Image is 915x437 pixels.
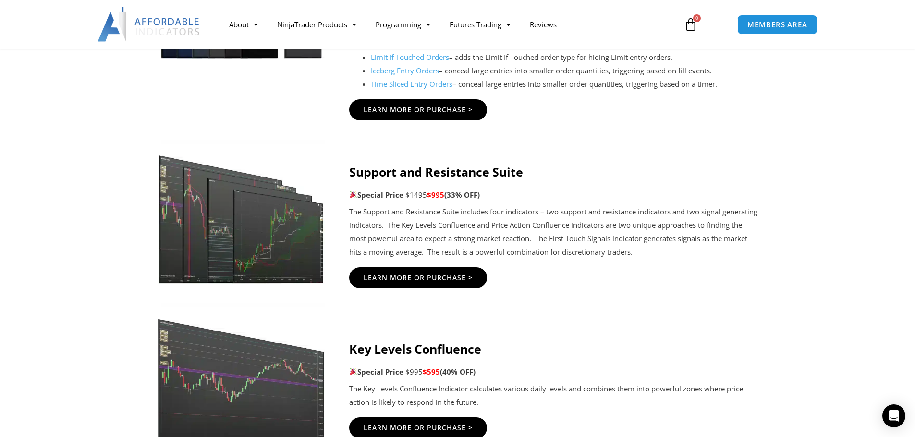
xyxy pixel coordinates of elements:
[220,13,673,35] nav: Menu
[220,13,268,35] a: About
[98,7,201,42] img: LogoAI | Affordable Indicators – NinjaTrader
[371,78,758,91] li: – conceal large entries into smaller order quantities, triggering based on a timer.
[158,140,325,283] img: Support-and-Resistance-Suite-1jpg | Affordable Indicators – NinjaTrader
[350,191,357,198] img: 🎉
[371,66,439,75] a: Iceberg Entry Orders
[371,51,758,64] li: – adds the Limit If Touched order type for hiding Limit entry orders.
[371,79,452,89] a: Time Sliced Entry Orders
[349,341,481,357] strong: Key Levels Confluence
[882,404,905,427] div: Open Intercom Messenger
[364,274,473,281] span: Learn More Or Purchase >
[747,21,807,28] span: MEMBERS AREA
[423,367,440,377] span: $595
[520,13,566,35] a: Reviews
[268,13,366,35] a: NinjaTrader Products
[349,164,523,180] strong: Support and Resistance Suite
[349,205,758,259] p: The Support and Resistance Suite includes four indicators – two support and resistance indicators...
[371,52,449,62] a: Limit If Touched Orders
[440,13,520,35] a: Futures Trading
[444,190,480,200] b: (33% OFF)
[364,106,473,113] span: Learn More Or Purchase >
[366,13,440,35] a: Programming
[405,190,427,200] span: $1495
[349,267,487,288] a: Learn More Or Purchase >
[364,425,473,431] span: Learn More Or Purchase >
[670,11,712,38] a: 0
[349,382,758,409] p: The Key Levels Confluence Indicator calculates various daily levels and combines them into powerf...
[440,367,476,377] b: (40% OFF)
[427,190,444,200] span: $995
[737,15,817,35] a: MEMBERS AREA
[349,367,403,377] strong: Special Price
[350,368,357,375] img: 🎉
[349,190,403,200] strong: Special Price
[693,14,701,22] span: 0
[349,99,487,120] a: Learn More Or Purchase >
[371,64,758,78] li: – conceal large entries into smaller order quantities, triggering based on fill events.
[405,367,423,377] span: $995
